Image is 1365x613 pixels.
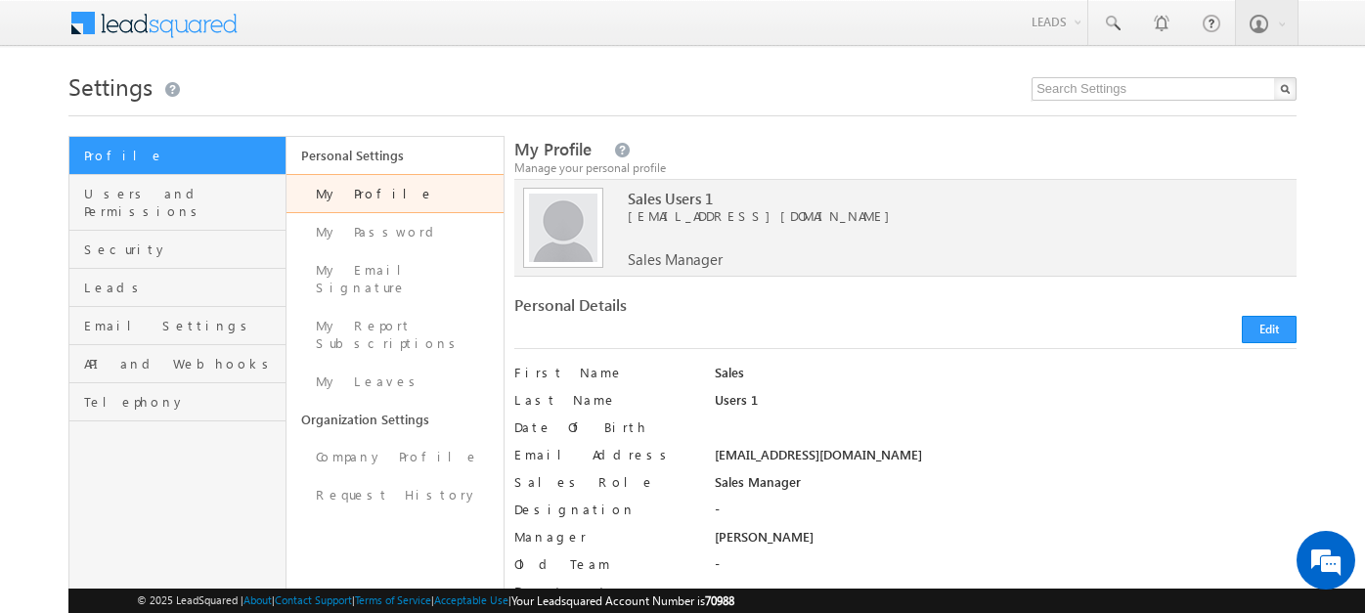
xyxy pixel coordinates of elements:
a: Organization Settings [286,401,504,438]
div: - [715,555,1297,583]
label: Last Name [514,391,695,409]
a: My Password [286,213,504,251]
div: Users 1 [715,391,1297,418]
button: Edit [1242,316,1297,343]
div: Sales Manager [715,473,1297,501]
a: Terms of Service [355,593,431,606]
span: Settings [68,70,153,102]
span: Leads [84,279,281,296]
label: First Name [514,364,695,381]
label: Department [514,583,695,600]
a: Users and Permissions [69,175,286,231]
span: © 2025 LeadSquared | | | | | [137,591,734,610]
span: Telephony [84,393,281,411]
label: Sales Role [514,473,695,491]
div: - [715,583,1297,610]
span: Sales Manager [628,250,723,268]
a: API and Webhooks [69,345,286,383]
a: Request History [286,476,504,514]
a: Acceptable Use [434,593,508,606]
label: Email Address [514,446,695,463]
label: Designation [514,501,695,518]
span: Email Settings [84,317,281,334]
div: Manage your personal profile [514,159,1297,177]
span: Security [84,241,281,258]
a: My Profile [286,174,504,213]
a: My Email Signature [286,251,504,307]
span: 70988 [705,593,734,608]
div: - [715,501,1297,528]
div: Personal Details [514,296,896,324]
span: My Profile [514,138,592,160]
a: Company Profile [286,438,504,476]
a: My Leaves [286,363,504,401]
label: Manager [514,528,695,546]
a: Contact Support [275,593,352,606]
a: Security [69,231,286,269]
input: Search Settings [1032,77,1297,101]
label: Date Of Birth [514,418,695,436]
span: Your Leadsquared Account Number is [511,593,734,608]
a: Personal Settings [286,137,504,174]
span: [EMAIL_ADDRESS][DOMAIN_NAME] [628,207,1254,225]
div: Sales [715,364,1297,391]
a: My Report Subscriptions [286,307,504,363]
span: Sales Users 1 [628,190,1254,207]
a: Telephony [69,383,286,421]
label: Old Team [514,555,695,573]
span: Profile [84,147,281,164]
span: API and Webhooks [84,355,281,372]
a: About [243,593,272,606]
div: [EMAIL_ADDRESS][DOMAIN_NAME] [715,446,1297,473]
div: [PERSON_NAME] [715,528,1297,555]
span: Users and Permissions [84,185,281,220]
a: Profile [69,137,286,175]
a: Email Settings [69,307,286,345]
